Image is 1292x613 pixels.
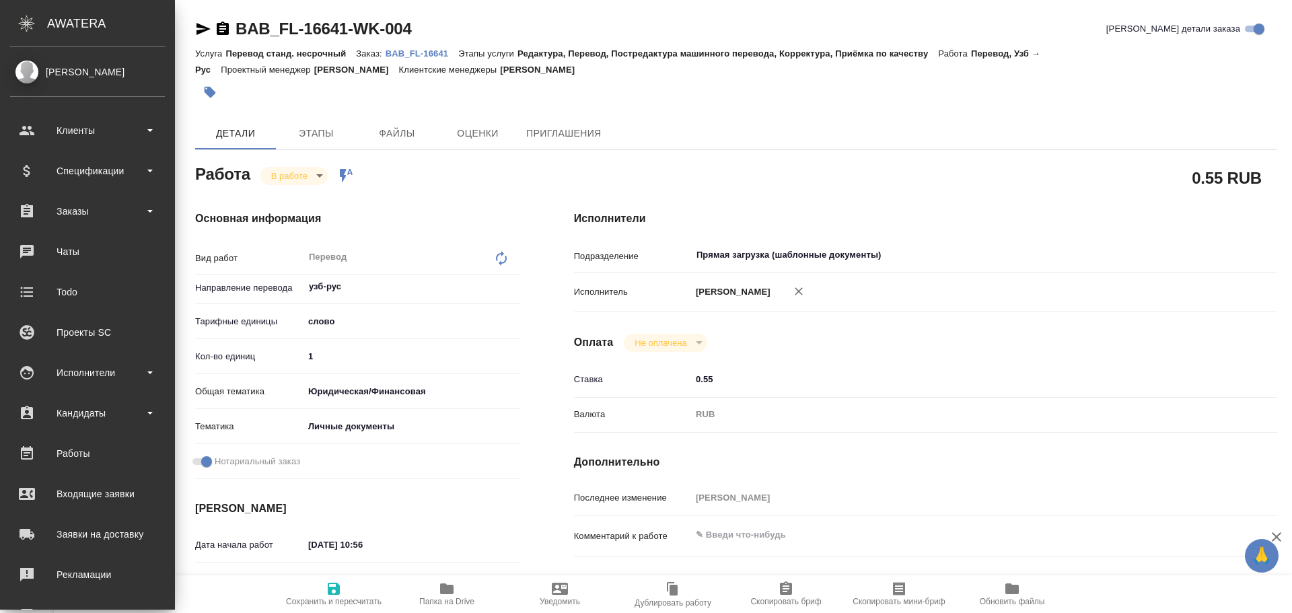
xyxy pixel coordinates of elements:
h4: Основная информация [195,211,520,227]
button: Open [1211,254,1214,256]
div: Чаты [10,242,165,262]
span: Обновить файлы [980,597,1045,606]
button: Добавить тэг [195,77,225,107]
button: Open [513,285,515,288]
a: BAB_FL-16641 [386,47,458,59]
div: Юридическая/Финансовая [303,380,520,403]
p: Последнее изменение [574,491,691,505]
div: Спецификации [10,161,165,181]
div: В работе [260,167,328,185]
p: Исполнитель [574,285,691,299]
p: Дата начала работ [195,538,303,552]
button: Скопировать ссылку для ЯМессенджера [195,21,211,37]
button: Удалить исполнителя [784,277,814,306]
h4: Дополнительно [574,454,1277,470]
button: Скопировать мини-бриф [842,575,956,613]
a: Работы [3,437,172,470]
button: Сохранить и пересчитать [277,575,390,613]
div: Заявки на доставку [10,524,165,544]
div: Заказы [10,201,165,221]
span: Этапы [284,125,349,142]
div: Исполнители [10,363,165,383]
p: [PERSON_NAME] [314,65,399,75]
button: Дублировать работу [616,575,729,613]
span: Скопировать бриф [750,597,821,606]
div: Проекты SC [10,322,165,342]
span: 🙏 [1250,542,1273,570]
button: 🙏 [1245,539,1279,573]
p: Работа [938,48,971,59]
span: Папка на Drive [419,597,474,606]
span: Скопировать мини-бриф [853,597,945,606]
h2: Работа [195,161,250,185]
span: Приглашения [526,125,602,142]
p: Комментарий к работе [574,530,691,543]
p: Проектный менеджер [221,65,314,75]
button: Папка на Drive [390,575,503,613]
div: Входящие заявки [10,484,165,504]
p: BAB_FL-16641 [386,48,458,59]
p: Кол-во единиц [195,350,303,363]
input: ✎ Введи что-нибудь [303,535,421,554]
div: Todo [10,282,165,302]
p: Редактура, Перевод, Постредактура машинного перевода, Корректура, Приёмка по качеству [517,48,938,59]
button: Скопировать ссылку [215,21,231,37]
div: RUB [691,403,1219,426]
p: Услуга [195,48,225,59]
p: Заказ: [356,48,385,59]
h4: [PERSON_NAME] [195,501,520,517]
div: В работе [624,334,707,352]
span: [PERSON_NAME] детали заказа [1106,22,1240,36]
div: слово [303,310,520,333]
span: Детали [203,125,268,142]
p: Ставка [574,373,691,386]
p: Этапы услуги [458,48,517,59]
p: [PERSON_NAME] [691,285,770,299]
input: Пустое поле [303,573,421,593]
p: Валюта [574,408,691,421]
p: Перевод станд. несрочный [225,48,356,59]
div: Личные документы [303,415,520,438]
a: Входящие заявки [3,477,172,511]
a: Чаты [3,235,172,268]
p: Направление перевода [195,281,303,295]
button: В работе [267,170,312,182]
input: ✎ Введи что-нибудь [303,347,520,366]
p: Тематика [195,420,303,433]
p: Клиентские менеджеры [399,65,501,75]
span: Дублировать работу [635,598,711,608]
p: Подразделение [574,250,691,263]
p: Вид работ [195,252,303,265]
h4: Исполнители [574,211,1277,227]
p: [PERSON_NAME] [500,65,585,75]
a: Заявки на доставку [3,517,172,551]
input: ✎ Введи что-нибудь [691,369,1219,389]
h2: 0.55 RUB [1192,166,1262,189]
button: Скопировать бриф [729,575,842,613]
a: Todo [3,275,172,309]
div: Кандидаты [10,403,165,423]
span: Оценки [445,125,510,142]
button: Обновить файлы [956,575,1069,613]
span: Нотариальный заказ [215,455,300,468]
h4: Оплата [574,334,614,351]
span: Сохранить и пересчитать [286,597,382,606]
button: Уведомить [503,575,616,613]
a: BAB_FL-16641-WK-004 [236,20,412,38]
span: Файлы [365,125,429,142]
p: Общая тематика [195,385,303,398]
a: Проекты SC [3,316,172,349]
div: Рекламации [10,565,165,585]
div: [PERSON_NAME] [10,65,165,79]
div: Клиенты [10,120,165,141]
span: Уведомить [540,597,580,606]
p: Тарифные единицы [195,315,303,328]
input: Пустое поле [691,488,1219,507]
div: Работы [10,443,165,464]
a: Рекламации [3,558,172,591]
button: Не оплачена [631,337,690,349]
div: AWATERA [47,10,175,37]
